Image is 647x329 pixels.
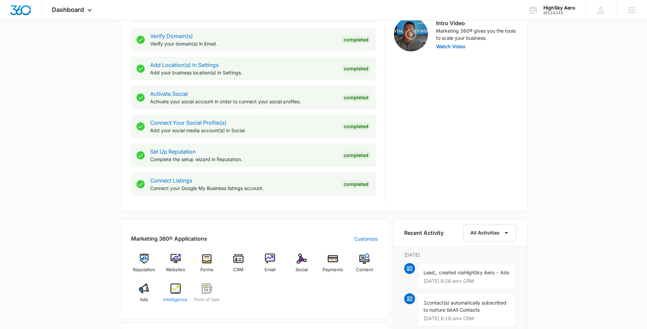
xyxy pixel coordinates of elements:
[194,296,220,303] span: Point of Sale
[436,44,466,49] button: Watch Video
[436,27,516,41] p: Marketing 360® gives you the tools to scale your business.
[265,266,275,273] span: Email
[150,119,227,126] a: Connect Your Social Profile(s)
[404,251,516,258] p: [DATE]
[233,266,244,273] span: CRM
[226,254,252,278] a: CRM
[394,17,428,51] img: Intro Video
[356,266,373,273] span: Content
[453,307,480,313] span: All Contacts
[342,151,371,159] div: Completed
[436,270,464,275] span: , created via
[424,316,510,321] p: [DATE] 6:19 am • CRM
[295,266,308,273] span: Social
[194,283,220,308] a: Point of Sale
[424,300,427,306] span: 1
[52,6,84,13] span: Dashboard
[404,229,444,237] h6: Recent Activity
[342,180,371,188] div: Completed
[463,224,516,241] button: All Activities
[166,266,185,273] span: Websites
[342,65,371,73] div: Completed
[424,300,506,313] span: contact(s) automatically subscribed to nurture list
[288,254,314,278] a: Social
[323,266,343,273] span: Payments
[342,122,371,131] div: Completed
[150,40,336,47] p: Verify your domain(s) in Email.
[424,270,436,275] span: Lead,
[354,235,378,242] a: Customize
[162,283,188,308] a: Intelligence
[150,33,193,39] a: Verify Domain(s)
[543,5,575,11] div: account name
[342,36,371,44] div: Completed
[352,254,378,278] a: Content
[150,185,336,192] p: Connect your Google My Business listings account.
[543,11,575,15] div: account id
[133,266,155,273] span: Reputation
[200,266,213,273] span: Forms
[436,19,516,27] h3: Intro Video
[342,93,371,102] div: Completed
[464,270,509,275] span: HighSky Aero - Ads
[162,254,188,278] a: Websites
[424,279,510,283] p: [DATE] 8:26 am • CRM
[320,254,346,278] a: Payments
[150,177,192,184] a: Connect Listings
[163,296,187,303] span: Intelligence
[131,235,207,243] h2: Marketing 360® Applications
[131,254,157,278] a: Reputation
[150,69,336,76] p: Add your business location(s) in Settings.
[150,156,336,163] p: Complete the setup wizard in Reputation.
[257,254,283,278] a: Email
[131,283,157,308] a: Ads
[150,148,196,155] a: Set Up Reputation
[140,296,148,303] span: Ads
[150,98,336,105] p: Activate your social account in order to connect your social profiles.
[150,62,218,68] a: Add Location(s) in Settings
[150,90,188,97] a: Activate Social
[194,254,220,278] a: Forms
[150,127,336,134] p: Add your social media account(s) in Social.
